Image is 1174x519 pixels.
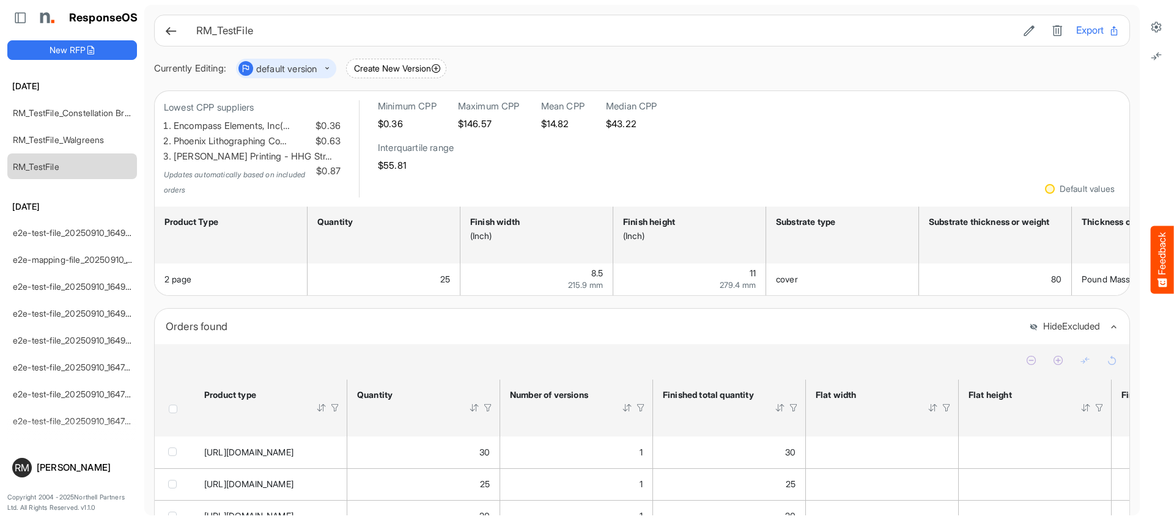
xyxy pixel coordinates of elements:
[653,468,806,500] td: 25 is template cell Column Header httpsnorthellcomontologiesmapping-rulesorderhasfinishedtotalqua...
[347,468,500,500] td: 25 is template cell Column Header httpsnorthellcomontologiesmapping-rulesorderhasquantity
[500,436,653,468] td: 1 is template cell Column Header httpsnorthellcomontologiesmapping-rulesorderhasnumberofversions
[155,263,308,295] td: 2 page is template cell Column Header product-type
[34,6,58,30] img: Northell
[346,59,446,78] button: Create New Version
[663,389,759,400] div: Finished total quantity
[1151,226,1174,293] button: Feedback
[623,230,752,241] div: (Inch)
[194,468,347,500] td: https://www.northell.com/taxonomies/ProductTypes/Manual is template cell Column Header httpsnorth...
[317,216,446,227] div: Quantity
[776,274,798,284] span: cover
[1029,322,1100,332] button: HideExcluded
[357,389,453,400] div: Quantity
[969,389,1065,400] div: Flat height
[7,40,137,60] button: New RFP
[313,119,341,134] span: $0.36
[919,263,1072,295] td: 80 is template cell Column Header httpsnorthellcomontologiesmapping-rulesmaterialhasmaterialthick...
[482,402,493,413] div: Filter Icon
[635,402,646,413] div: Filter Icon
[378,100,437,112] h6: Minimum CPP
[591,268,603,278] span: 8.5
[640,447,643,457] span: 1
[15,463,29,473] span: RM
[313,134,341,149] span: $0.63
[750,268,756,278] span: 11
[13,416,135,426] a: e2e-test-file_20250910_164736
[164,100,341,116] p: Lowest CPP suppliers
[13,254,155,265] a: e2e-mapping-file_20250910_164923
[155,468,194,500] td: checkbox
[788,402,799,413] div: Filter Icon
[1020,23,1038,39] button: Edit
[613,263,766,295] td: 11 is template cell Column Header httpsnorthellcomontologiesmapping-rulesmeasurementhasfinishsize...
[347,436,500,468] td: 30 is template cell Column Header httpsnorthellcomontologiesmapping-rulesorderhasquantity
[13,389,135,399] a: e2e-test-file_20250910_164737
[510,389,606,400] div: Number of versions
[480,479,490,489] span: 25
[204,389,300,400] div: Product type
[174,149,341,164] li: [PERSON_NAME] Printing - HHG Str…
[460,263,613,295] td: 8.5 is template cell Column Header httpsnorthellcomontologiesmapping-rulesmeasurementhasfinishsiz...
[164,170,305,194] em: Updates automatically based on included orders
[806,468,959,500] td: is template cell Column Header httpsnorthellcomontologiesmapping-rulesmeasurementhasflatsizewidth
[155,436,194,468] td: checkbox
[13,308,136,318] a: e2e-test-file_20250910_164923
[378,160,454,171] h5: $55.81
[155,380,194,436] th: Header checkbox
[458,119,520,129] h5: $146.57
[196,26,1010,36] h6: RM_TestFile
[204,479,293,489] span: [URL][DOMAIN_NAME]
[174,134,341,149] li: Phoenix Lithographing Co…
[174,119,341,134] li: Encompass Elements, Inc(…
[13,161,59,172] a: RM_TestFile
[378,119,437,129] h5: $0.36
[1060,185,1115,193] div: Default values
[606,100,657,112] h6: Median CPP
[1094,402,1105,413] div: Filter Icon
[69,12,138,24] h1: ResponseOS
[720,280,756,290] span: 279.4 mm
[7,492,137,513] p: Copyright 2004 - 2025 Northell Partners Ltd. All Rights Reserved. v 1.1.0
[7,79,137,93] h6: [DATE]
[7,200,137,213] h6: [DATE]
[314,164,341,179] span: $0.87
[440,274,450,284] span: 25
[164,274,191,284] span: 2 page
[1082,274,1131,284] span: Pound Mass
[785,447,796,457] span: 30
[166,318,1020,335] div: Orders found
[330,402,341,413] div: Filter Icon
[786,479,796,489] span: 25
[816,389,912,400] div: Flat width
[378,142,454,154] h6: Interquartile range
[479,447,490,457] span: 30
[13,108,196,118] a: RM_TestFile_Constellation Brands - ROS prices
[623,216,752,227] div: Finish height
[13,227,136,238] a: e2e-test-file_20250910_164946
[1048,23,1066,39] button: Delete
[766,263,919,295] td: cover is template cell Column Header httpsnorthellcomontologiesmapping-rulesmaterialhassubstratem...
[164,216,293,227] div: Product Type
[500,468,653,500] td: 1 is template cell Column Header httpsnorthellcomontologiesmapping-rulesorderhasnumberofversions
[568,280,603,290] span: 215.9 mm
[1051,274,1061,284] span: 80
[806,436,959,468] td: is template cell Column Header httpsnorthellcomontologiesmapping-rulesmeasurementhasflatsizewidth
[13,134,104,145] a: RM_TestFile_Walgreens
[470,216,599,227] div: Finish width
[194,436,347,468] td: https://www.northell.com/taxonomies/ProductTypes/Manual is template cell Column Header httpsnorth...
[1076,23,1120,39] button: Export
[13,362,135,372] a: e2e-test-file_20250910_164749
[308,263,460,295] td: 25 is template cell Column Header httpsnorthellcomontologiesmapping-rulesorderhasquantity
[541,119,585,129] h5: $14.82
[37,463,132,472] div: [PERSON_NAME]
[541,100,585,112] h6: Mean CPP
[154,61,226,76] div: Currently Editing:
[959,468,1112,500] td: is template cell Column Header httpsnorthellcomontologiesmapping-rulesmeasurementhasflatsizeheight
[959,436,1112,468] td: is template cell Column Header httpsnorthellcomontologiesmapping-rulesmeasurementhasflatsizeheight
[776,216,905,227] div: Substrate type
[941,402,952,413] div: Filter Icon
[640,479,643,489] span: 1
[653,436,806,468] td: 30 is template cell Column Header httpsnorthellcomontologiesmapping-rulesorderhasfinishedtotalqua...
[458,100,520,112] h6: Maximum CPP
[13,281,136,292] a: e2e-test-file_20250910_164923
